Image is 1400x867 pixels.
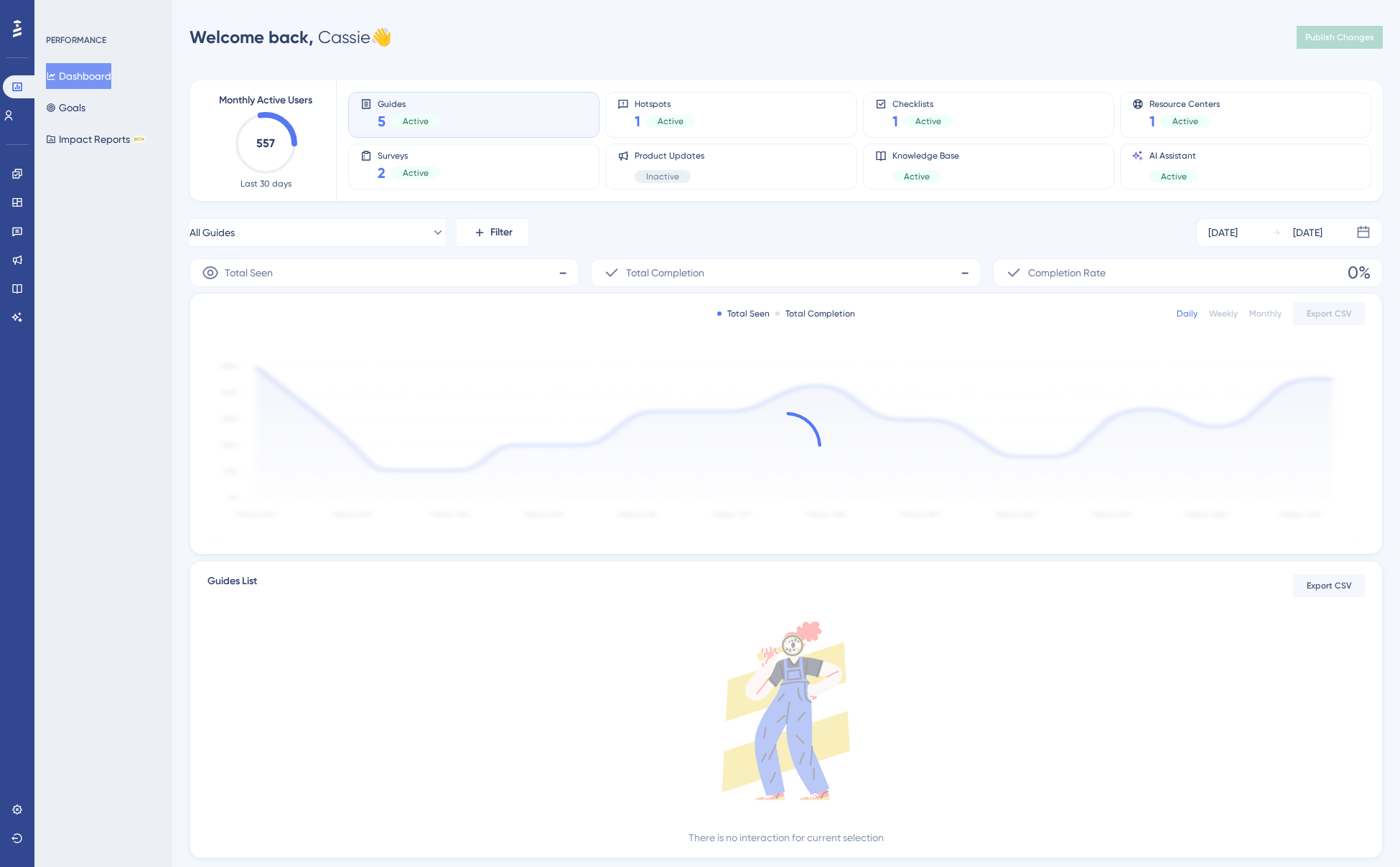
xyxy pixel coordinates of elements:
[626,264,704,281] span: Total Completion
[904,171,930,182] span: Active
[190,224,235,241] span: All Guides
[256,136,275,150] text: 557
[190,218,445,247] button: All Guides
[378,150,440,160] span: Surveys
[1293,224,1322,241] div: [DATE]
[457,218,528,247] button: Filter
[378,98,440,108] span: Guides
[915,116,941,127] span: Active
[46,34,106,46] div: PERFORMANCE
[961,261,969,284] span: -
[892,150,959,161] span: Knowledge Base
[1307,580,1352,591] span: Export CSV
[1208,224,1238,241] div: [DATE]
[378,111,386,131] span: 5
[403,116,429,127] span: Active
[1249,308,1282,319] div: Monthly
[1149,150,1198,161] span: AI Assistant
[559,261,567,284] span: -
[46,126,146,152] button: Impact ReportsBETA
[46,63,111,89] button: Dashboard
[490,224,513,241] span: Filter
[1149,111,1155,131] span: 1
[892,111,898,131] span: 1
[775,308,855,319] div: Total Completion
[1297,26,1383,49] button: Publish Changes
[717,308,770,319] div: Total Seen
[1305,32,1374,43] span: Publish Changes
[1307,308,1352,319] span: Export CSV
[378,163,386,183] span: 2
[1348,261,1371,284] span: 0%
[46,95,85,121] button: Goals
[225,264,273,281] span: Total Seen
[1293,302,1365,325] button: Export CSV
[207,573,257,599] span: Guides List
[1149,98,1220,108] span: Resource Centers
[635,98,695,108] span: Hotspots
[403,167,429,179] span: Active
[658,116,683,127] span: Active
[635,111,640,131] span: 1
[219,92,312,109] span: Monthly Active Users
[689,829,884,846] div: There is no interaction for current selection
[635,150,704,161] span: Product Updates
[1293,574,1365,597] button: Export CSV
[190,26,392,49] div: Cassie 👋
[241,178,291,189] span: Last 30 days
[1209,308,1238,319] div: Weekly
[1177,308,1198,319] div: Daily
[1172,116,1198,127] span: Active
[133,136,146,143] div: BETA
[646,171,679,182] span: Inactive
[190,27,314,47] span: Welcome back,
[892,98,953,108] span: Checklists
[1028,264,1106,281] span: Completion Rate
[1161,171,1187,182] span: Active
